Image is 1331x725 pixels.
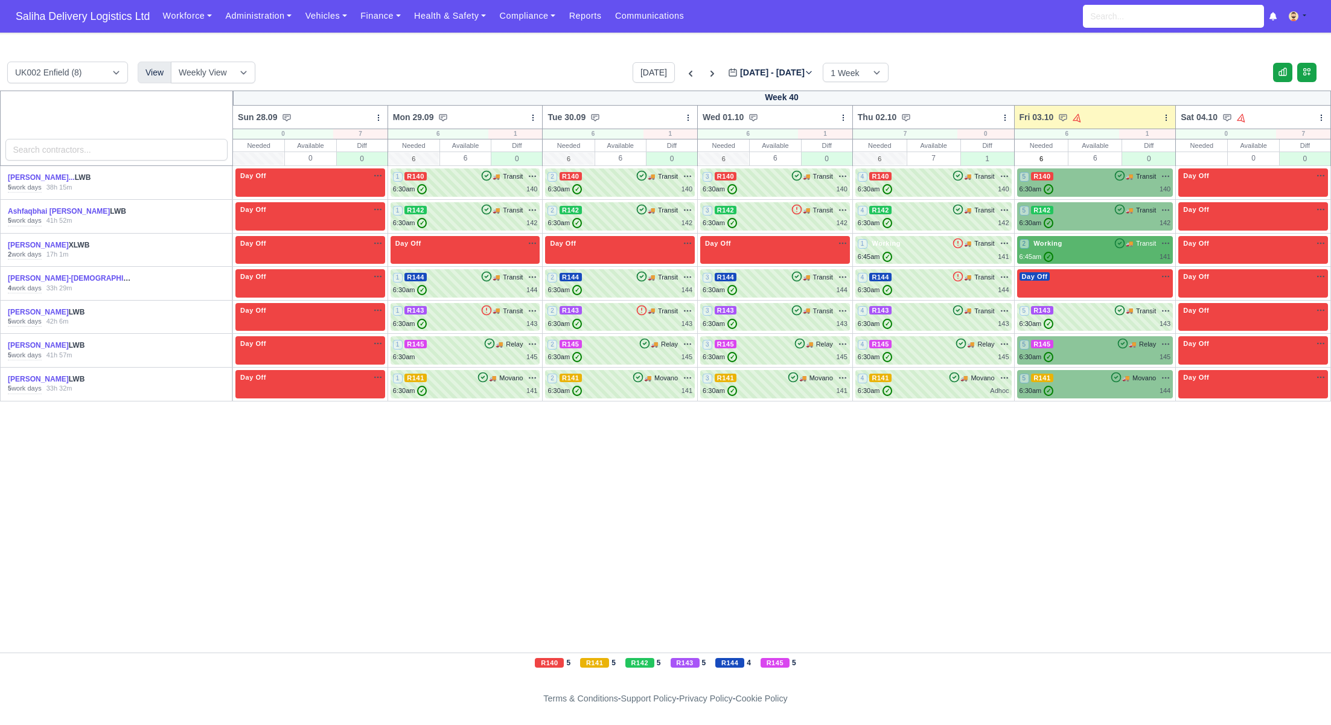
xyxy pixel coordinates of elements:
[964,273,971,282] span: 🚚
[503,171,523,182] span: Transit
[907,139,960,152] div: Available
[1020,172,1029,182] span: 5
[8,284,42,293] div: work days
[10,4,156,28] span: Saliha Delivery Logistics Ltd
[1181,306,1211,315] span: Day Off
[735,694,787,703] a: Cookie Policy
[802,152,852,165] div: 0
[703,306,712,316] span: 3
[967,340,974,349] span: 🚚
[298,4,354,28] a: Vehicles
[333,129,387,139] div: 7
[964,206,971,215] span: 🚚
[1068,152,1122,164] div: 6
[646,139,697,152] div: Diff
[5,139,228,161] input: Search contractors...
[493,4,562,28] a: Compliance
[417,184,427,194] span: ✓
[1271,667,1331,725] iframe: Chat Widget
[1160,319,1170,329] div: 143
[1015,129,1119,139] div: 6
[998,285,1009,295] div: 144
[393,218,427,228] div: 6:30am
[8,251,11,258] strong: 2
[715,206,737,214] span: R142
[654,373,678,383] span: Movano
[404,340,427,348] span: R145
[560,306,582,315] span: R143
[957,129,1013,139] div: 0
[547,352,582,362] div: 6:30am
[1136,306,1156,316] span: Transit
[1020,306,1029,316] span: 5
[1176,129,1276,139] div: 0
[8,284,11,292] strong: 4
[836,218,847,228] div: 142
[858,273,867,283] span: 4
[681,184,692,194] div: 140
[750,139,800,152] div: Available
[1136,171,1156,182] span: Transit
[813,272,833,283] span: Transit
[1020,184,1054,194] div: 6:30am
[883,319,892,329] span: ✓
[974,272,994,283] span: Transit
[285,152,336,164] div: 0
[651,340,658,349] span: 🚚
[977,339,994,350] span: Relay
[727,218,737,228] span: ✓
[1126,172,1133,181] span: 🚚
[233,139,284,152] div: Needed
[388,129,488,139] div: 6
[1031,172,1053,180] span: R140
[238,111,277,123] span: Sun 28.09
[803,206,810,215] span: 🚚
[1020,252,1054,262] div: 6:45am
[8,340,133,351] div: LWB
[526,184,537,194] div: 140
[156,4,219,28] a: Workforce
[858,172,867,182] span: 4
[703,172,712,182] span: 3
[547,285,582,295] div: 6:30am
[547,218,582,228] div: 6:30am
[493,273,500,282] span: 🚚
[547,340,557,350] span: 2
[698,129,798,139] div: 6
[238,239,269,248] span: Day Off
[1160,184,1170,194] div: 140
[572,319,582,329] span: ✓
[858,239,867,249] span: 1
[493,206,500,215] span: 🚚
[1044,252,1053,262] span: ✓
[404,273,427,281] span: R144
[8,250,42,260] div: work days
[393,172,403,182] span: 1
[547,306,557,316] span: 2
[547,319,582,329] div: 6:30am
[869,239,903,248] span: Working
[703,319,737,329] div: 6:30am
[233,91,1331,106] div: Week 40
[869,306,892,315] span: R143
[858,306,867,316] span: 4
[1136,238,1156,249] span: Transit
[543,139,594,152] div: Needed
[8,341,69,350] a: [PERSON_NAME]
[233,129,333,139] div: 0
[1181,111,1218,123] span: Sat 04.10
[1228,139,1278,152] div: Available
[8,317,42,327] div: work days
[547,273,557,283] span: 2
[1132,373,1156,383] span: Movano
[506,339,523,350] span: Relay
[138,62,171,83] div: View
[715,273,737,281] span: R144
[715,340,737,348] span: R145
[858,319,892,329] div: 6:30am
[595,152,646,164] div: 6
[543,129,643,139] div: 6
[998,252,1009,262] div: 141
[658,272,678,283] span: Transit
[703,206,712,216] span: 3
